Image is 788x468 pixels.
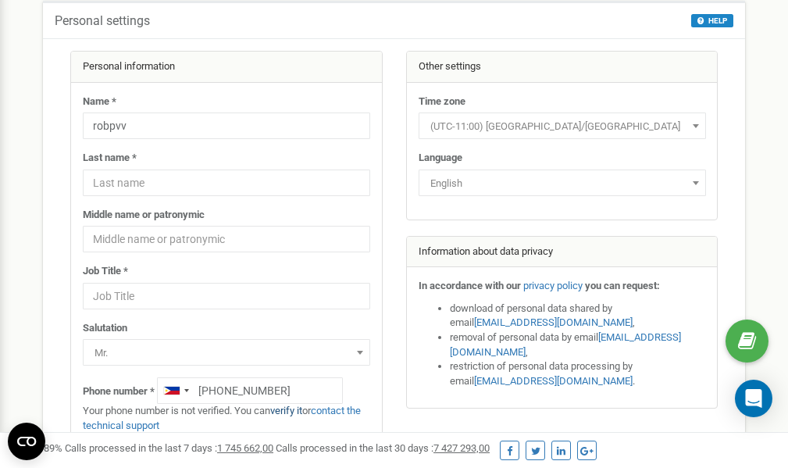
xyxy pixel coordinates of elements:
[735,380,772,417] div: Open Intercom Messenger
[83,170,370,196] input: Last name
[450,302,706,330] li: download of personal data shared by email ,
[65,442,273,454] span: Calls processed in the last 7 days :
[83,321,127,336] label: Salutation
[83,404,370,433] p: Your phone number is not verified. You can or
[419,95,465,109] label: Time zone
[474,375,633,387] a: [EMAIL_ADDRESS][DOMAIN_NAME]
[276,442,490,454] span: Calls processed in the last 30 days :
[55,14,150,28] h5: Personal settings
[450,331,681,358] a: [EMAIL_ADDRESS][DOMAIN_NAME]
[419,113,706,139] span: (UTC-11:00) Pacific/Midway
[433,442,490,454] u: 7 427 293,00
[419,170,706,196] span: English
[419,151,462,166] label: Language
[158,378,194,403] div: Telephone country code
[424,116,701,138] span: (UTC-11:00) Pacific/Midway
[88,342,365,364] span: Mr.
[157,377,343,404] input: +1-800-555-55-55
[691,14,733,27] button: HELP
[83,95,116,109] label: Name *
[407,237,718,268] div: Information about data privacy
[523,280,583,291] a: privacy policy
[585,280,660,291] strong: you can request:
[83,151,137,166] label: Last name *
[83,384,155,399] label: Phone number *
[83,405,361,431] a: contact the technical support
[270,405,302,416] a: verify it
[407,52,718,83] div: Other settings
[71,52,382,83] div: Personal information
[83,264,128,279] label: Job Title *
[419,280,521,291] strong: In accordance with our
[450,359,706,388] li: restriction of personal data processing by email .
[8,423,45,460] button: Open CMP widget
[83,339,370,366] span: Mr.
[450,330,706,359] li: removal of personal data by email ,
[217,442,273,454] u: 1 745 662,00
[474,316,633,328] a: [EMAIL_ADDRESS][DOMAIN_NAME]
[83,283,370,309] input: Job Title
[83,208,205,223] label: Middle name or patronymic
[83,226,370,252] input: Middle name or patronymic
[424,173,701,195] span: English
[83,113,370,139] input: Name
